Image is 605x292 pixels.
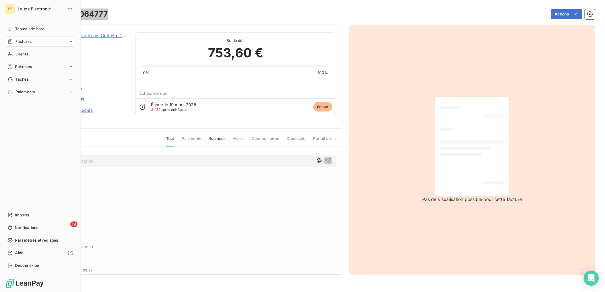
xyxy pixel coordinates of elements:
span: Notifications [15,225,38,231]
div: Open Intercom Messenger [584,271,599,286]
span: Imports [15,212,29,218]
span: Tâches [15,77,29,82]
span: 19 [70,221,78,227]
span: Avoirs [233,136,244,146]
span: échue [313,102,332,112]
span: Paramètres et réglages [15,238,58,243]
span: Échéance due [139,91,168,96]
span: Clients [15,51,28,57]
span: Commentaires [252,136,279,146]
span: après échéance [151,108,187,112]
span: Échue le 19 mars 2025 [151,102,196,107]
span: Relances [15,64,32,70]
span: Portail client [313,136,336,146]
span: Tableau de bord [15,26,44,32]
button: Actions [551,9,582,19]
a: Aide [5,248,75,258]
span: Aide [15,250,24,256]
div: LE [5,4,15,14]
span: J+182 [151,107,161,112]
span: Leuze Electronic [18,6,63,11]
span: Paiements [15,89,35,95]
a: 1000 - Leuze electronic GmbH + Co. KG [49,33,134,38]
span: 0% [143,70,149,76]
span: Pas de visualisation possible pour cette facture [422,196,522,203]
span: 100% [318,70,328,76]
span: Relances [209,136,225,146]
span: Tout [166,136,174,147]
span: 753,60 € [208,43,263,62]
span: Creditsafe [286,136,306,146]
span: Factures [15,39,32,44]
h3: 2090064777 [59,9,108,20]
span: Paiements [182,136,201,146]
span: Déconnexion [15,263,39,268]
img: Logo LeanPay [5,278,44,288]
span: 1000 [49,40,128,45]
span: Solde dû : [143,38,328,43]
